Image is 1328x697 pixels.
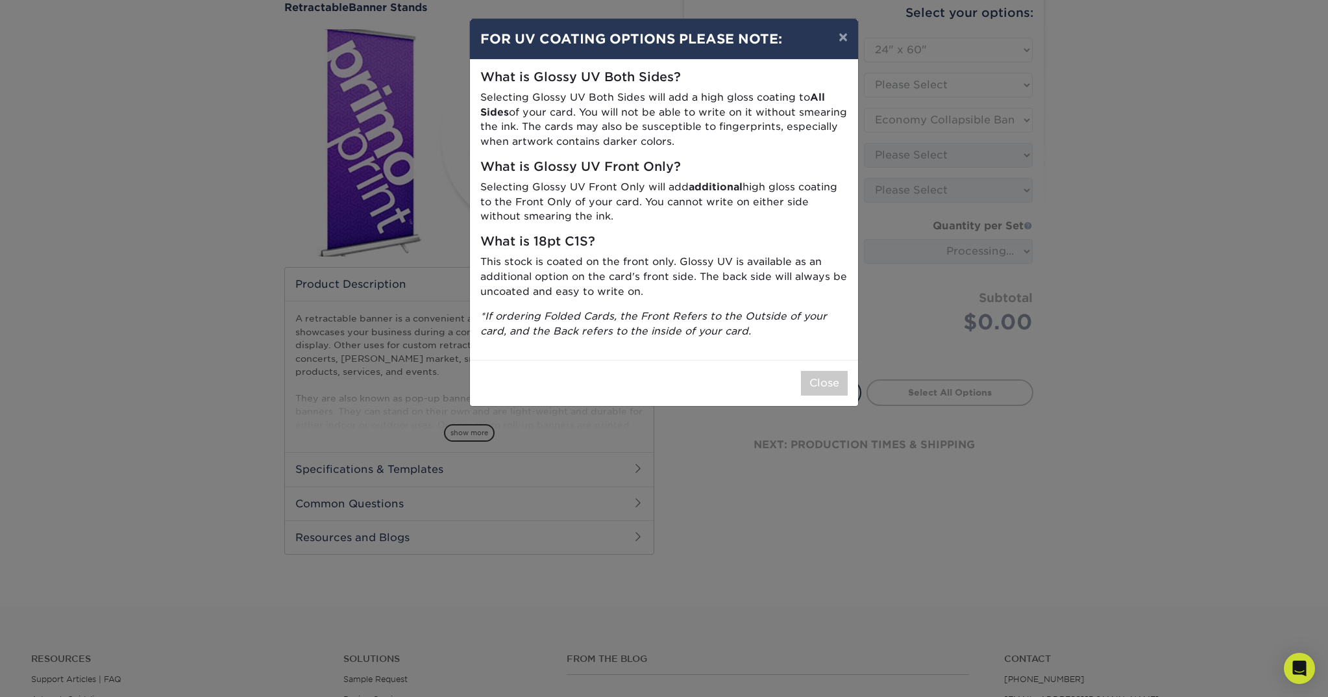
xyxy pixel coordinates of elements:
strong: additional [689,181,743,193]
p: Selecting Glossy UV Both Sides will add a high gloss coating to of your card. You will not be abl... [480,90,848,149]
h4: FOR UV COATING OPTIONS PLEASE NOTE: [480,29,848,49]
strong: All Sides [480,91,825,118]
p: Selecting Glossy UV Front Only will add high gloss coating to the Front Only of your card. You ca... [480,180,848,224]
h5: What is Glossy UV Front Only? [480,160,848,175]
i: *If ordering Folded Cards, the Front Refers to the Outside of your card, and the Back refers to t... [480,310,827,337]
div: Open Intercom Messenger [1284,653,1315,684]
h5: What is Glossy UV Both Sides? [480,70,848,85]
p: This stock is coated on the front only. Glossy UV is available as an additional option on the car... [480,255,848,299]
button: × [828,19,858,55]
h5: What is 18pt C1S? [480,234,848,249]
button: Close [801,371,848,396]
